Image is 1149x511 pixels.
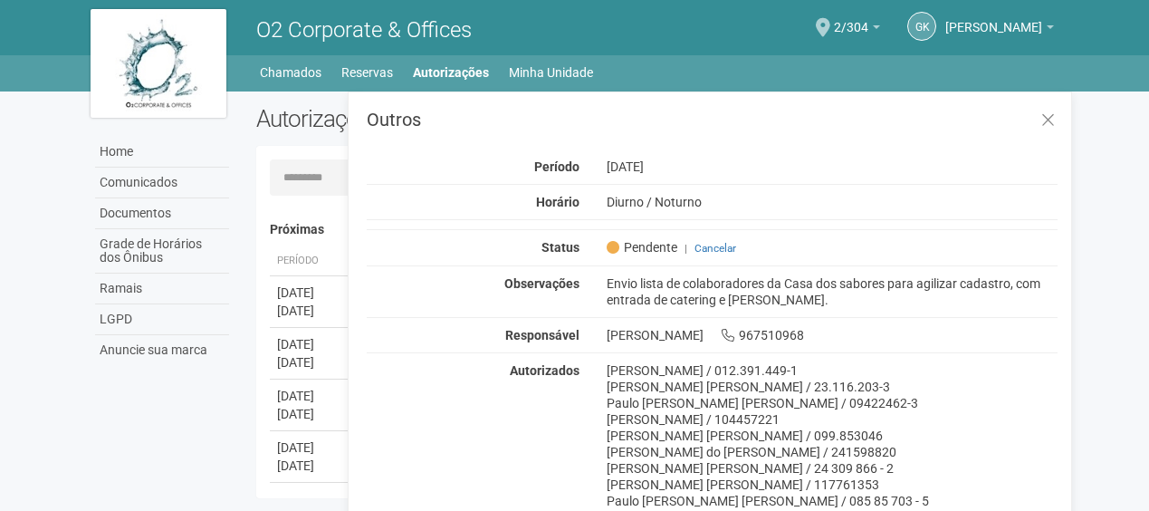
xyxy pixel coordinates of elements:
[607,460,1058,477] div: [PERSON_NAME] [PERSON_NAME] / 24 309 866 - 2
[95,304,229,335] a: LGPD
[277,457,344,475] div: [DATE]
[685,242,687,255] span: |
[95,198,229,229] a: Documentos
[536,195,579,209] strong: Horário
[593,159,1072,175] div: [DATE]
[505,328,579,342] strong: Responsável
[95,229,229,274] a: Grade de Horários dos Ônibus
[504,276,579,291] strong: Observações
[607,395,1058,411] div: Paulo [PERSON_NAME] [PERSON_NAME] / 09422462-3
[260,60,321,85] a: Chamados
[607,411,1058,428] div: [PERSON_NAME] / 104457221
[277,353,344,371] div: [DATE]
[256,105,644,132] h2: Autorizações
[277,284,344,302] div: [DATE]
[607,428,1058,444] div: [PERSON_NAME] [PERSON_NAME] / 099.853046
[945,3,1042,34] span: Gleice Kelly
[270,246,351,276] th: Período
[694,242,736,255] a: Cancelar
[91,9,226,118] img: logo.jpg
[256,17,472,43] span: O2 Corporate & Offices
[607,379,1058,395] div: [PERSON_NAME] [PERSON_NAME] / 23.116.203-3
[95,168,229,198] a: Comunicados
[510,363,579,378] strong: Autorizados
[341,60,393,85] a: Reservas
[834,23,880,37] a: 2/304
[834,3,868,34] span: 2/304
[593,327,1072,343] div: [PERSON_NAME] 967510968
[277,387,344,405] div: [DATE]
[277,439,344,457] div: [DATE]
[534,159,579,174] strong: Período
[95,274,229,304] a: Ramais
[593,194,1072,210] div: Diurno / Noturno
[607,444,1058,460] div: [PERSON_NAME] do [PERSON_NAME] / 241598820
[95,137,229,168] a: Home
[509,60,593,85] a: Minha Unidade
[95,335,229,365] a: Anuncie sua marca
[593,275,1072,308] div: Envio lista de colaboradores da Casa dos sabores para agilizar cadastro, com entrada de catering ...
[907,12,936,41] a: GK
[270,223,1046,236] h4: Próximas
[413,60,489,85] a: Autorizações
[607,493,1058,509] div: Paulo [PERSON_NAME] [PERSON_NAME] / 085 85 703 - 5
[945,23,1054,37] a: [PERSON_NAME]
[607,239,677,255] span: Pendente
[607,477,1058,493] div: [PERSON_NAME] [PERSON_NAME] / 117761353
[541,240,579,255] strong: Status
[277,405,344,423] div: [DATE]
[277,302,344,320] div: [DATE]
[277,335,344,353] div: [DATE]
[607,362,1058,379] div: [PERSON_NAME] / 012.391.449-1
[367,111,1058,129] h3: Outros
